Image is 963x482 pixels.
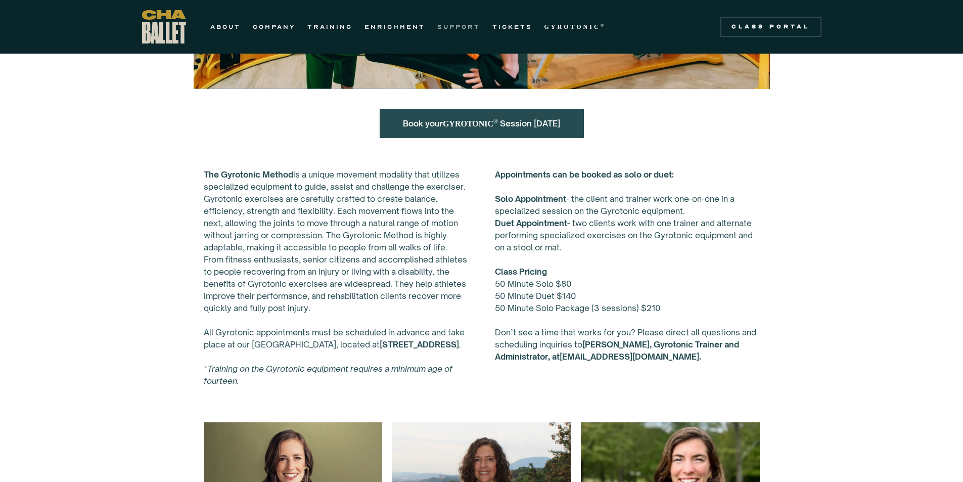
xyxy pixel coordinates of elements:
sup: ® [493,118,498,125]
a: home [142,10,186,43]
a: TICKETS [492,21,532,33]
strong: Solo Appointment [495,194,566,204]
strong: GYROTONIC [443,119,500,128]
p: is a unique movement modality that utilizes specialized equipment to guide, assist and challenge ... [204,168,469,387]
strong: [STREET_ADDRESS] [380,339,459,349]
strong: [PERSON_NAME], Gyrotonic Trainer and Administrator, at [495,339,739,362]
a: SUPPORT [437,21,480,33]
strong: Class Pricing [495,267,547,277]
a: GYROTONIC® [544,21,606,33]
a: Class Portal [720,17,821,37]
strong: Appointments can be booked as solo or duet: [495,169,674,180]
a: COMPANY [253,21,295,33]
a: Book yourGYROTONIC® Session [DATE] [403,118,560,128]
div: Class Portal [726,23,815,31]
a: TRAINING [307,21,352,33]
a: [EMAIL_ADDRESS][DOMAIN_NAME]. [560,352,701,362]
a: ABOUT [210,21,241,33]
em: *Training on the Gyrotonic equipment requires a minimum age of fourteen. [204,364,452,386]
sup: ® [601,23,606,28]
a: ENRICHMENT [364,21,425,33]
strong: Duet Appointment [495,218,567,228]
strong: GYROTONIC [544,23,601,30]
strong: The Gyrotonic Method [204,169,293,180]
p: ‍ - the client and trainer work one-on-one in a specialized session on the Gyrotonic equipment. ‍... [495,168,760,363]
